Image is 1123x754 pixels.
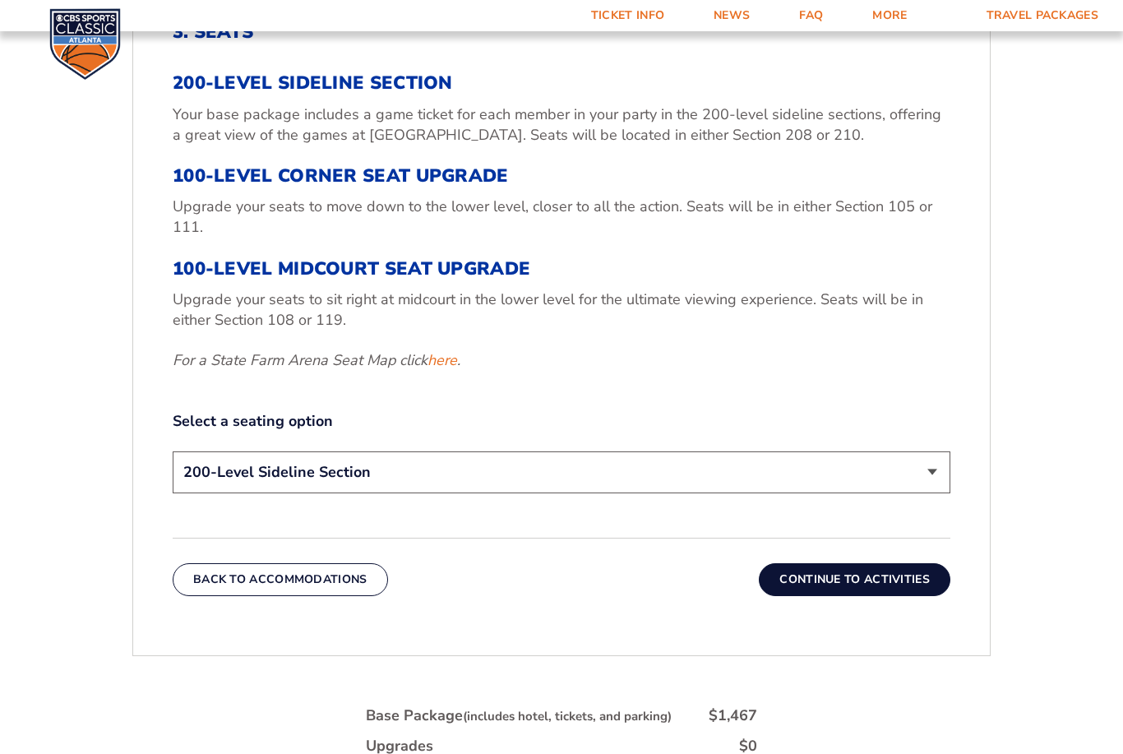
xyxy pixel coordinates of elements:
[173,197,950,238] p: Upgrade your seats to move down to the lower level, closer to all the action. Seats will be in ei...
[463,708,672,724] small: (includes hotel, tickets, and parking)
[173,258,950,280] h3: 100-Level Midcourt Seat Upgrade
[173,165,950,187] h3: 100-Level Corner Seat Upgrade
[173,104,950,146] p: Your base package includes a game ticket for each member in your party in the 200-level sideline ...
[709,705,757,726] div: $1,467
[173,350,460,370] em: For a State Farm Arena Seat Map click .
[173,411,950,432] label: Select a seating option
[173,563,388,596] button: Back To Accommodations
[427,350,457,371] a: here
[49,8,121,80] img: CBS Sports Classic
[173,289,950,331] p: Upgrade your seats to sit right at midcourt in the lower level for the ultimate viewing experienc...
[173,72,950,94] h3: 200-Level Sideline Section
[173,21,950,43] h2: 3. Seats
[366,705,672,726] div: Base Package
[759,563,950,596] button: Continue To Activities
